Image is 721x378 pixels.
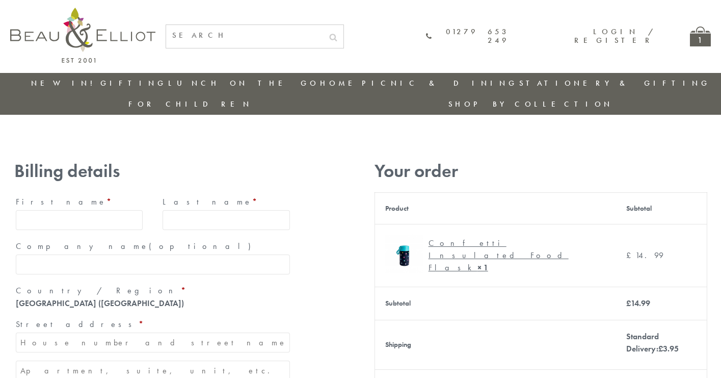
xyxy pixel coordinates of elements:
a: 1 [690,27,711,46]
a: Lunch On The Go [168,78,319,88]
span: (optional) [149,241,257,251]
strong: [GEOGRAPHIC_DATA] ([GEOGRAPHIC_DATA]) [16,298,184,309]
a: 01279 653 249 [426,28,509,45]
th: Shipping [375,320,616,369]
bdi: 3.95 [658,343,679,354]
a: Picnic & Dining [362,78,518,88]
h3: Your order [375,161,707,182]
h3: Billing details [14,161,291,182]
label: Street address [16,316,290,333]
th: Product [375,192,616,224]
bdi: 14.99 [626,298,650,309]
input: SEARCH [166,25,323,46]
label: Standard Delivery: [626,331,679,354]
a: New in! [31,78,99,88]
th: Subtotal [375,287,616,320]
a: Home [320,78,361,88]
a: Login / Register [574,27,654,45]
a: For Children [128,99,252,109]
input: House number and street name [16,333,290,352]
label: Company name [16,238,290,255]
a: Shop by collection [448,99,613,109]
span: £ [626,298,631,309]
div: Confetti Insulated Food Flask [429,237,598,274]
label: Last name [163,194,290,210]
label: First name [16,194,143,210]
a: Stationery & Gifting [519,78,710,88]
span: £ [658,343,663,354]
strong: × 1 [477,262,488,273]
span: £ [626,250,635,261]
label: Country / Region [16,283,290,299]
a: Insulated food flask Confetti Insulated Food Flask× 1 [385,235,606,276]
img: logo [10,8,155,63]
img: Insulated food flask [385,235,423,273]
bdi: 14.99 [626,250,663,261]
th: Subtotal [616,192,707,224]
a: Gifting [100,78,167,88]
